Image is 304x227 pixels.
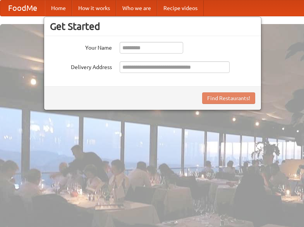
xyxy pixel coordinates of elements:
[116,0,157,16] a: Who we are
[50,42,112,52] label: Your Name
[72,0,116,16] a: How it works
[0,0,45,16] a: FoodMe
[50,61,112,71] label: Delivery Address
[50,21,255,32] h3: Get Started
[45,0,72,16] a: Home
[157,0,204,16] a: Recipe videos
[202,92,255,104] button: Find Restaurants!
